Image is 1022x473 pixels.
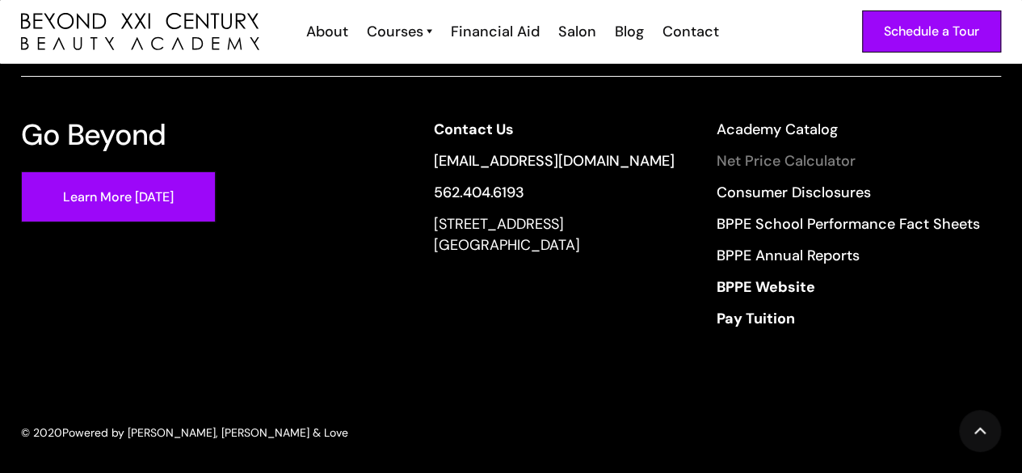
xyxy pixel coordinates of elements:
strong: BPPE Website [717,277,815,297]
a: BPPE Annual Reports [717,245,980,266]
div: Powered by [PERSON_NAME], [PERSON_NAME] & Love [62,424,348,441]
a: Contact Us [434,119,675,140]
div: Financial Aid [451,21,540,42]
img: beyond 21st century beauty academy logo [21,13,259,51]
div: Schedule a Tour [884,21,979,42]
a: Courses [367,21,432,42]
div: Courses [367,21,423,42]
a: Salon [548,21,604,42]
a: Academy Catalog [717,119,980,140]
a: Financial Aid [440,21,548,42]
a: [EMAIL_ADDRESS][DOMAIN_NAME] [434,150,675,171]
div: Blog [615,21,644,42]
a: About [296,21,356,42]
a: Net Price Calculator [717,150,980,171]
div: [STREET_ADDRESS] [GEOGRAPHIC_DATA] [434,213,675,256]
a: Pay Tuition [717,308,980,329]
strong: Contact Us [434,120,514,139]
div: About [306,21,348,42]
a: Learn More [DATE] [21,171,216,222]
a: Contact [652,21,727,42]
a: Blog [604,21,652,42]
a: home [21,13,259,51]
a: BPPE School Performance Fact Sheets [717,213,980,234]
a: 562.404.6193 [434,182,675,203]
div: Contact [662,21,719,42]
h3: Go Beyond [21,119,166,150]
a: BPPE Website [717,277,980,298]
strong: Pay Tuition [717,309,795,328]
div: © 2020 [21,424,62,441]
a: Consumer Disclosures [717,182,980,203]
div: Salon [558,21,596,42]
a: Schedule a Tour [862,11,1001,53]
